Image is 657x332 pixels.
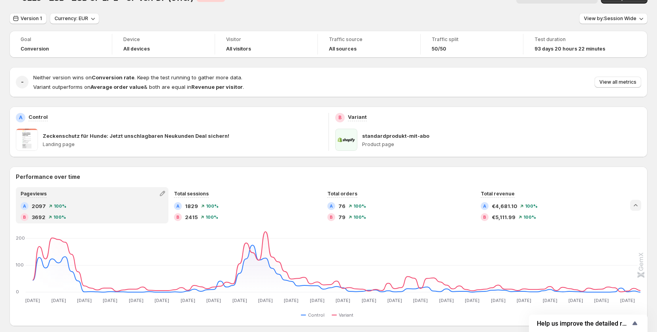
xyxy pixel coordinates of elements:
[523,215,536,219] span: 100 %
[362,298,376,303] text: [DATE]
[483,215,486,219] h2: B
[543,298,557,303] text: [DATE]
[534,46,605,52] span: 93 days 20 hours 22 minutes
[21,191,47,197] span: Pageviews
[16,235,25,241] text: 200
[32,213,45,221] span: 3692
[568,298,583,303] text: [DATE]
[16,289,19,294] text: 0
[492,213,515,221] span: €5,111.99
[258,298,273,303] text: [DATE]
[338,213,345,221] span: 79
[176,204,179,208] h2: A
[329,36,409,53] a: Traffic sourceAll sources
[28,113,48,121] p: Control
[491,298,506,303] text: [DATE]
[43,141,322,148] p: Landing page
[21,78,24,86] h2: -
[92,74,134,81] strong: Conversion rate
[413,298,428,303] text: [DATE]
[332,310,357,320] button: Variant
[599,79,636,85] span: View all metrics
[310,298,325,303] text: [DATE]
[23,204,26,208] h2: A
[308,312,325,318] span: Control
[33,74,242,81] span: Neither version wins on . Keep the test running to gather more data.
[226,46,251,52] h4: All visitors
[123,46,150,52] h4: All devices
[594,298,609,303] text: [DATE]
[584,15,636,22] span: View by: Session Wide
[301,310,328,320] button: Control
[43,132,229,140] p: Zeckenschutz für Hunde: Jetzt unschlagbaren Neukunden Deal sichern!
[206,298,221,303] text: [DATE]
[336,298,350,303] text: [DATE]
[232,298,247,303] text: [DATE]
[537,319,640,328] button: Show survey - Help us improve the detailed report for A/B campaigns
[329,36,409,43] span: Traffic source
[16,129,38,151] img: Zeckenschutz für Hunde: Jetzt unschlagbaren Neukunden Deal sichern!
[362,141,642,148] p: Product page
[492,202,517,210] span: €4,681.10
[226,36,306,43] span: Visitor
[432,46,446,52] span: 50/50
[123,36,204,53] a: DeviceAll devices
[330,215,333,219] h2: B
[77,298,92,303] text: [DATE]
[51,298,66,303] text: [DATE]
[16,173,641,181] h2: Performance over time
[432,36,512,53] a: Traffic split50/50
[338,202,345,210] span: 76
[525,204,538,208] span: 100 %
[483,204,486,208] h2: A
[387,298,402,303] text: [DATE]
[465,298,480,303] text: [DATE]
[185,202,198,210] span: 1829
[620,298,635,303] text: [DATE]
[9,13,47,24] button: Version 1
[579,13,648,24] button: View by:Session Wide
[21,46,49,52] span: Conversion
[23,215,26,219] h2: B
[129,298,143,303] text: [DATE]
[21,36,101,43] span: Goal
[595,77,641,88] button: View all metrics
[103,298,117,303] text: [DATE]
[481,191,515,197] span: Total revenue
[50,13,99,24] button: Currency: EUR
[330,204,333,208] h2: A
[54,204,66,208] span: 100 %
[33,84,244,90] span: Variant outperforms on & both are equal in .
[534,36,615,53] a: Test duration93 days 20 hours 22 minutes
[25,298,40,303] text: [DATE]
[155,298,169,303] text: [DATE]
[16,262,24,268] text: 100
[537,320,630,327] span: Help us improve the detailed report for A/B campaigns
[432,36,512,43] span: Traffic split
[53,215,66,219] span: 100 %
[338,114,342,121] h2: B
[353,215,366,219] span: 100 %
[329,46,357,52] h4: All sources
[174,191,209,197] span: Total sessions
[32,202,46,210] span: 2097
[19,114,23,121] h2: A
[123,36,204,43] span: Device
[21,36,101,53] a: GoalConversion
[339,312,353,318] span: Variant
[206,215,218,219] span: 100 %
[176,215,179,219] h2: B
[327,191,357,197] span: Total orders
[534,36,615,43] span: Test duration
[226,36,306,53] a: VisitorAll visitors
[206,204,219,208] span: 100 %
[348,113,367,121] p: Variant
[630,200,641,211] button: Collapse chart
[181,298,195,303] text: [DATE]
[353,204,366,208] span: 100 %
[439,298,454,303] text: [DATE]
[191,84,243,90] strong: Revenue per visitor
[284,298,298,303] text: [DATE]
[21,15,42,22] span: Version 1
[335,129,357,151] img: standardprodukt-mit-abo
